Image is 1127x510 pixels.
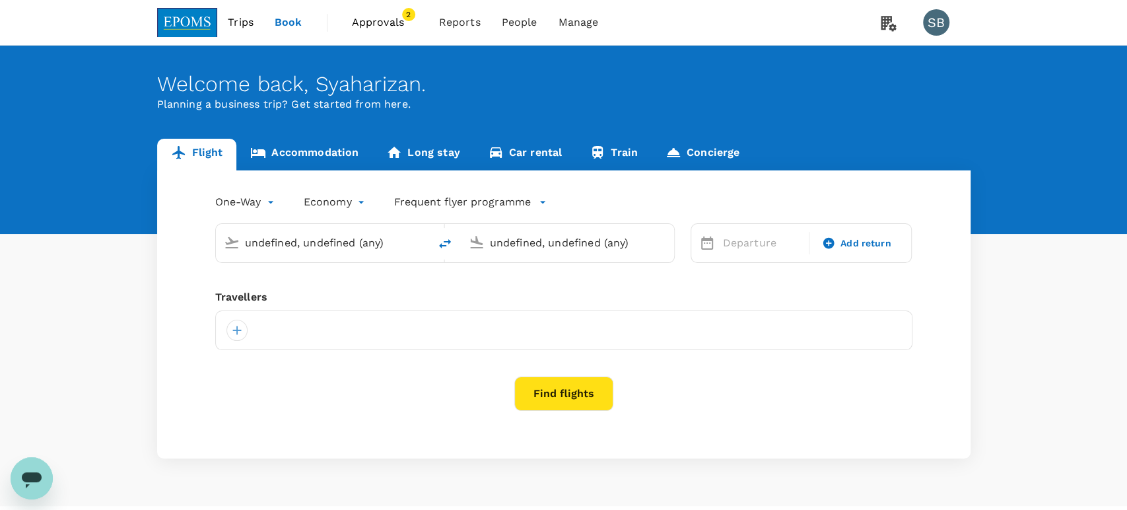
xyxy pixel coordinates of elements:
[665,241,667,244] button: Open
[352,15,418,30] span: Approvals
[420,241,423,244] button: Open
[394,194,531,210] p: Frequent flyer programme
[275,15,302,30] span: Book
[215,192,277,213] div: One-Way
[304,192,368,213] div: Economy
[245,233,401,253] input: Depart from
[474,139,576,170] a: Car rental
[157,8,218,37] img: EPOMS SDN BHD
[840,237,891,250] span: Add return
[439,15,481,30] span: Reports
[502,15,537,30] span: People
[394,194,547,210] button: Frequent flyer programme
[11,457,53,499] iframe: Button to launch messaging window
[652,139,753,170] a: Concierge
[157,139,237,170] a: Flight
[558,15,598,30] span: Manage
[236,139,372,170] a: Accommodation
[372,139,473,170] a: Long stay
[228,15,254,30] span: Trips
[576,139,652,170] a: Train
[514,377,613,411] button: Find flights
[429,228,461,260] button: delete
[923,9,949,36] div: SB
[157,72,971,96] div: Welcome back , Syaharizan .
[490,233,646,253] input: Going to
[402,8,415,21] span: 2
[723,235,801,251] p: Departure
[157,96,971,112] p: Planning a business trip? Get started from here.
[215,289,912,305] div: Travellers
